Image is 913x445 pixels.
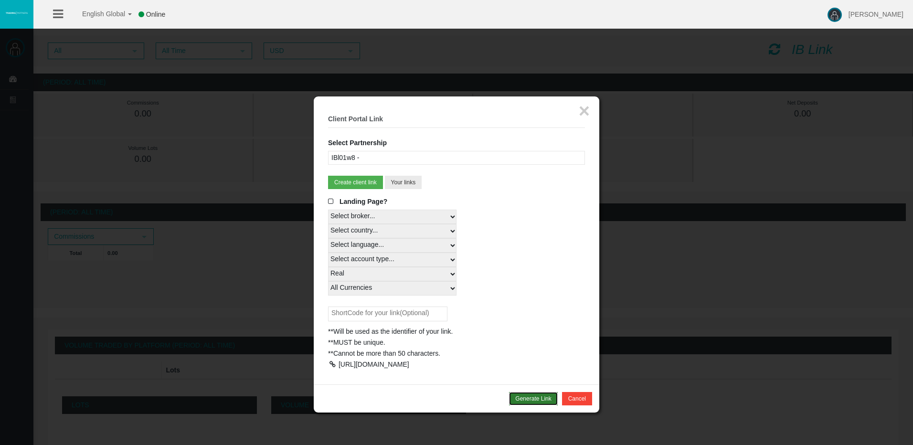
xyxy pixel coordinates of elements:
[579,101,590,120] button: ×
[828,8,842,22] img: user-image
[328,176,383,189] button: Create client link
[562,392,592,405] button: Cancel
[328,307,447,321] input: ShortCode for your link(Optional)
[328,326,585,337] div: **Will be used as the identifier of your link.
[5,11,29,15] img: logo.svg
[70,10,125,18] span: English Global
[328,348,585,359] div: **Cannot be more than 50 characters.
[146,11,165,18] span: Online
[849,11,903,18] span: [PERSON_NAME]
[339,360,409,368] div: [URL][DOMAIN_NAME]
[328,138,387,148] label: Select Partnership
[340,198,387,205] span: Landing Page?
[385,176,422,189] button: Your links
[328,115,383,123] b: Client Portal Link
[328,337,585,348] div: **MUST be unique.
[328,151,585,165] div: IBl01w8 -
[509,392,557,405] button: Generate Link
[328,361,337,368] div: Copy Direct Link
